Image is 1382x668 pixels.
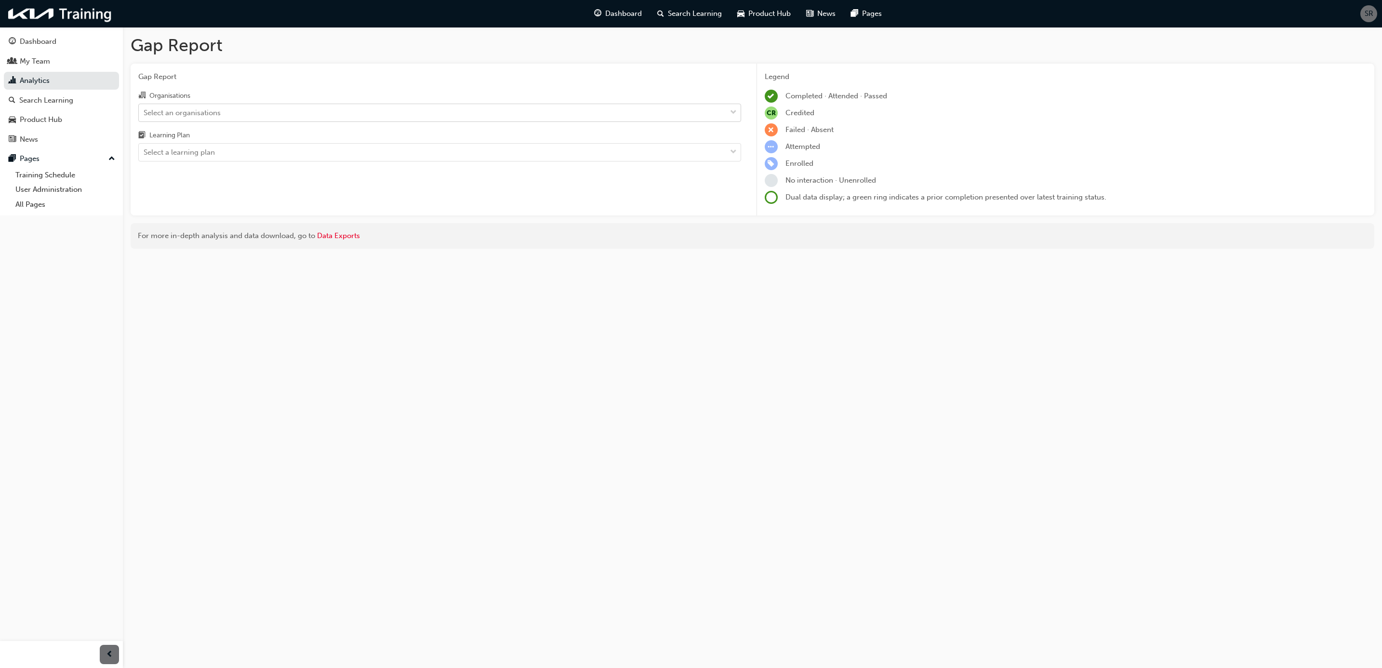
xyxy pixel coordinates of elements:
[138,132,146,140] span: learningplan-icon
[4,31,119,150] button: DashboardMy TeamAnalyticsSearch LearningProduct HubNews
[108,153,115,165] span: up-icon
[765,71,1367,82] div: Legend
[785,108,814,117] span: Credited
[106,649,113,661] span: prev-icon
[594,8,601,20] span: guage-icon
[785,92,887,100] span: Completed · Attended · Passed
[9,135,16,144] span: news-icon
[20,134,38,145] div: News
[657,8,664,20] span: search-icon
[9,155,16,163] span: pages-icon
[748,8,791,19] span: Product Hub
[4,131,119,148] a: News
[144,147,215,158] div: Select a learning plan
[586,4,650,24] a: guage-iconDashboard
[765,123,778,136] span: learningRecordVerb_FAIL-icon
[851,8,858,20] span: pages-icon
[737,8,744,20] span: car-icon
[730,146,737,159] span: down-icon
[19,95,73,106] div: Search Learning
[4,150,119,168] button: Pages
[843,4,890,24] a: pages-iconPages
[785,142,820,151] span: Attempted
[785,193,1106,201] span: Dual data display; a green ring indicates a prior completion presented over latest training status.
[730,107,737,119] span: down-icon
[12,168,119,183] a: Training Schedule
[668,8,722,19] span: Search Learning
[785,125,834,134] span: Failed · Absent
[9,38,16,46] span: guage-icon
[765,140,778,153] span: learningRecordVerb_ATTEMPT-icon
[138,230,1367,241] div: For more in-depth analysis and data download, go to
[138,71,741,82] span: Gap Report
[4,33,119,51] a: Dashboard
[817,8,836,19] span: News
[149,91,190,101] div: Organisations
[9,57,16,66] span: people-icon
[798,4,843,24] a: news-iconNews
[9,116,16,124] span: car-icon
[149,131,190,140] div: Learning Plan
[9,77,16,85] span: chart-icon
[4,92,119,109] a: Search Learning
[138,92,146,100] span: organisation-icon
[5,4,116,24] img: kia-training
[20,153,40,164] div: Pages
[20,114,62,125] div: Product Hub
[1365,8,1373,19] span: SR
[131,35,1374,56] h1: Gap Report
[9,96,15,105] span: search-icon
[12,197,119,212] a: All Pages
[765,107,778,120] span: null-icon
[4,72,119,90] a: Analytics
[1360,5,1377,22] button: SR
[4,53,119,70] a: My Team
[20,36,56,47] div: Dashboard
[730,4,798,24] a: car-iconProduct Hub
[144,107,221,118] div: Select an organisations
[765,90,778,103] span: learningRecordVerb_COMPLETE-icon
[862,8,882,19] span: Pages
[605,8,642,19] span: Dashboard
[12,182,119,197] a: User Administration
[20,56,50,67] div: My Team
[785,176,876,185] span: No interaction · Unenrolled
[765,174,778,187] span: learningRecordVerb_NONE-icon
[4,111,119,129] a: Product Hub
[785,159,813,168] span: Enrolled
[650,4,730,24] a: search-iconSearch Learning
[765,157,778,170] span: learningRecordVerb_ENROLL-icon
[317,231,360,240] a: Data Exports
[806,8,813,20] span: news-icon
